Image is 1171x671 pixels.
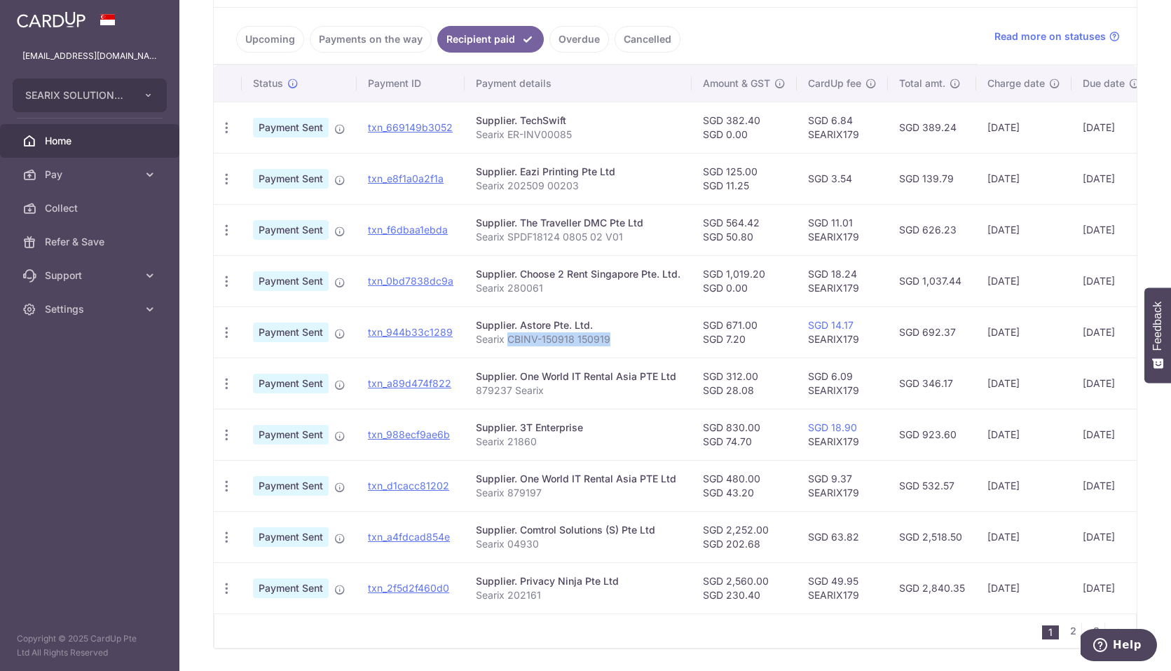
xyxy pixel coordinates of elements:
div: Supplier. The Traveller DMC Pte Ltd [476,216,680,230]
p: Searix SPDF18124 0805 02 V01 [476,230,680,244]
td: [DATE] [1071,409,1151,460]
span: Payment Sent [253,425,329,445]
td: [DATE] [1071,358,1151,409]
li: 1 [1042,625,1059,639]
td: [DATE] [1071,511,1151,562]
p: Searix 879197 [476,486,680,500]
td: SGD 49.95 SEARIX179 [797,562,888,614]
td: [DATE] [976,306,1071,358]
a: txn_2f5d2f460d0 [368,582,449,594]
td: SGD 3.54 [797,153,888,204]
span: Collect [45,201,137,215]
button: SEARIX SOLUTIONS INTERNATIONAL PTE. LTD. [13,79,167,112]
a: 3 [1088,623,1104,639]
p: Searix 202161 [476,588,680,602]
div: Supplier. One World IT Rental Asia PTE Ltd [476,370,680,384]
div: Supplier. Choose 2 Rent Singapore Pte. Ltd. [476,267,680,281]
td: [DATE] [1071,153,1151,204]
p: Searix CBINV-150918 150919 [476,332,680,346]
div: Supplier. Astore Pte. Ltd. [476,318,680,332]
td: [DATE] [976,204,1071,255]
a: Upcoming [236,26,304,53]
td: [DATE] [976,409,1071,460]
td: SGD 1,037.44 [888,255,976,306]
td: SGD 139.79 [888,153,976,204]
td: [DATE] [1071,460,1151,511]
span: Due date [1083,76,1125,90]
a: txn_e8f1a0a2f1a [368,172,444,184]
span: Payment Sent [253,476,329,496]
a: txn_944b33c1289 [368,326,453,338]
span: Payment Sent [253,169,329,189]
td: SGD 382.40 SGD 0.00 [692,102,797,153]
img: CardUp [17,11,85,28]
td: SGD 9.37 SEARIX179 [797,460,888,511]
td: SGD 6.84 SEARIX179 [797,102,888,153]
a: txn_669149b3052 [368,121,453,133]
a: txn_a4fdcad854e [368,531,450,543]
span: Charge date [987,76,1045,90]
span: Pay [45,168,137,182]
td: [DATE] [1071,306,1151,358]
span: Settings [45,302,137,316]
td: SGD 389.24 [888,102,976,153]
td: SGD 312.00 SGD 28.08 [692,358,797,409]
td: SGD 671.00 SGD 7.20 [692,306,797,358]
div: Supplier. Comtrol Solutions (S) Pte Ltd [476,523,680,537]
td: SGD 626.23 [888,204,976,255]
a: Read more on statuses [994,29,1120,43]
div: Supplier. 3T Enterprise [476,421,680,435]
td: [DATE] [976,460,1071,511]
td: SGD 2,518.50 [888,511,976,562]
a: txn_f6dbaa1ebda [368,224,448,236]
p: Searix ER-INV00085 [476,128,680,142]
td: SGD 564.42 SGD 50.80 [692,204,797,255]
td: [DATE] [1071,204,1151,255]
p: Searix 202509 00203 [476,179,680,193]
span: Feedback [1151,301,1164,351]
span: Payment Sent [253,271,329,291]
span: Payment Sent [253,578,329,598]
a: 2 [1064,623,1081,639]
td: [DATE] [976,102,1071,153]
a: Overdue [549,26,609,53]
td: [DATE] [1071,255,1151,306]
a: Cancelled [615,26,680,53]
div: Supplier. TechSwift [476,114,680,128]
span: SEARIX SOLUTIONS INTERNATIONAL PTE. LTD. [25,88,129,102]
td: SGD 18.24 SEARIX179 [797,255,888,306]
td: SGD 692.37 [888,306,976,358]
span: Amount & GST [703,76,770,90]
td: [DATE] [976,358,1071,409]
td: [DATE] [976,562,1071,614]
td: SGD 346.17 [888,358,976,409]
td: SGD 830.00 SGD 74.70 [692,409,797,460]
div: Supplier. Eazi Printing Pte Ltd [476,165,680,179]
span: Refer & Save [45,235,137,249]
p: 879237 Searix [476,384,680,398]
td: [DATE] [976,153,1071,204]
span: Payment Sent [253,323,329,342]
span: Read more on statuses [994,29,1106,43]
span: Status [253,76,283,90]
td: [DATE] [1071,102,1151,153]
p: Searix 280061 [476,281,680,295]
span: Total amt. [899,76,945,90]
td: [DATE] [976,255,1071,306]
a: txn_988ecf9ae6b [368,428,450,440]
td: SGD 480.00 SGD 43.20 [692,460,797,511]
td: SGD 63.82 [797,511,888,562]
span: Support [45,269,137,283]
p: Searix 21860 [476,435,680,449]
td: SGD 125.00 SGD 11.25 [692,153,797,204]
td: SGD 2,560.00 SGD 230.40 [692,562,797,614]
td: SGD 923.60 [888,409,976,460]
div: Supplier. One World IT Rental Asia PTE Ltd [476,472,680,486]
a: SGD 14.17 [808,319,854,331]
th: Payment details [465,65,692,102]
span: CardUp fee [808,76,861,90]
span: Home [45,134,137,148]
td: SEARIX179 [797,409,888,460]
td: SGD 1,019.20 SGD 0.00 [692,255,797,306]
